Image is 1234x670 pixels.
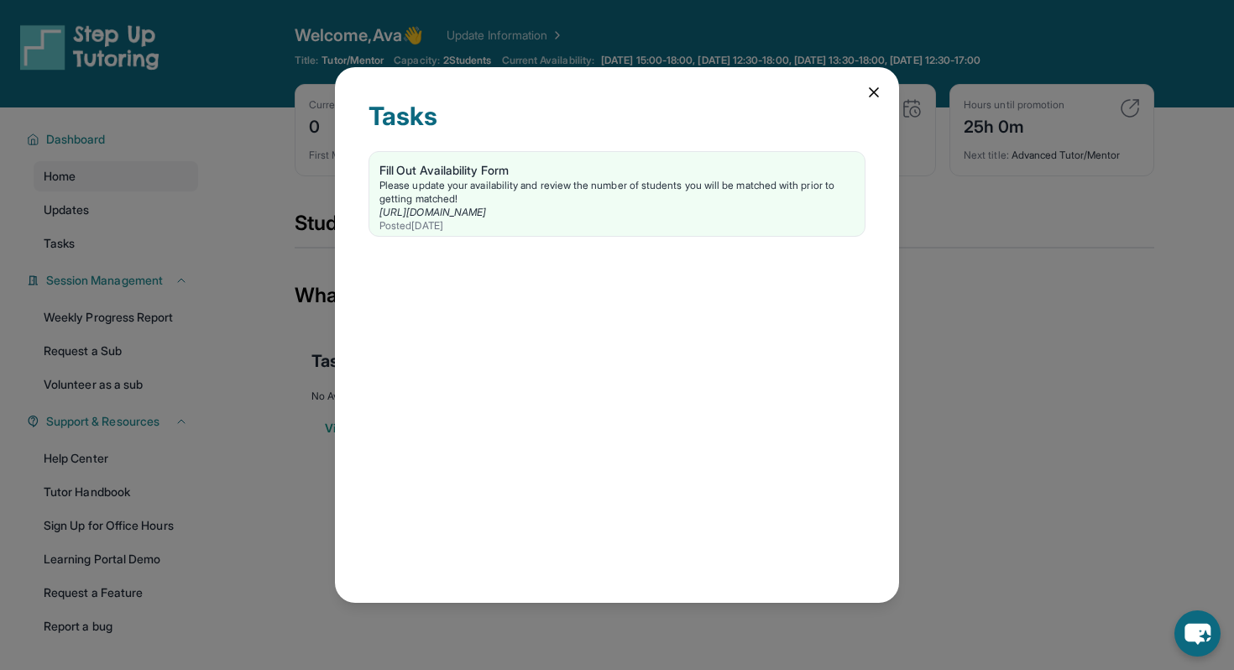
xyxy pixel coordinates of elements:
[379,179,855,206] div: Please update your availability and review the number of students you will be matched with prior ...
[379,206,486,218] a: [URL][DOMAIN_NAME]
[379,162,855,179] div: Fill Out Availability Form
[1174,610,1221,657] button: chat-button
[369,152,865,236] a: Fill Out Availability FormPlease update your availability and review the number of students you w...
[379,219,855,233] div: Posted [DATE]
[369,101,865,151] div: Tasks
